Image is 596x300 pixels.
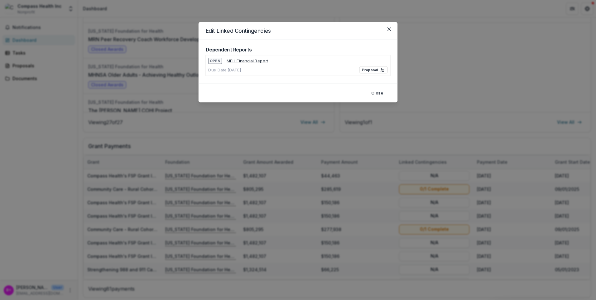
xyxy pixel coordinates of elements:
[208,58,222,64] span: Open
[384,24,394,34] button: Close
[199,22,397,40] header: Edit Linked Contingencies
[368,88,387,98] button: Close
[208,67,241,73] p: Due Date: [DATE]
[227,58,268,64] a: MFH Financial Report
[359,66,388,74] a: Proposal
[206,47,252,53] h2: Dependent Reports
[227,58,268,63] u: MFH Financial Report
